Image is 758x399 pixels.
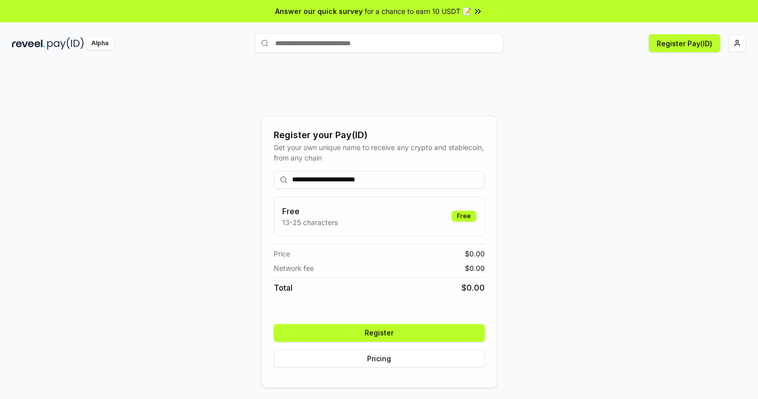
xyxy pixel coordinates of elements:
[452,211,476,222] div: Free
[365,6,471,16] span: for a chance to earn 10 USDT 📝
[274,248,290,259] span: Price
[274,324,485,342] button: Register
[274,350,485,368] button: Pricing
[282,205,338,217] h3: Free
[274,142,485,163] div: Get your own unique name to receive any crypto and stablecoin, from any chain
[465,263,485,273] span: $ 0.00
[12,37,45,50] img: reveel_dark
[47,37,84,50] img: pay_id
[86,37,114,50] div: Alpha
[274,282,293,294] span: Total
[274,128,485,142] div: Register your Pay(ID)
[461,282,485,294] span: $ 0.00
[274,263,314,273] span: Network fee
[649,34,720,52] button: Register Pay(ID)
[282,217,338,228] p: 13-25 characters
[275,6,363,16] span: Answer our quick survey
[465,248,485,259] span: $ 0.00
